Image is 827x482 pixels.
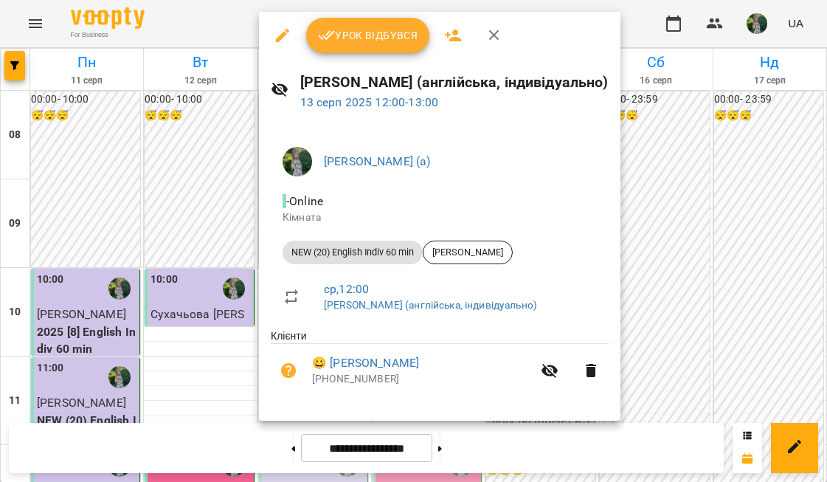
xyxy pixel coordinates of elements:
[283,147,312,176] img: 429a96cc9ef94a033d0b11a5387a5960.jfif
[324,299,537,311] a: [PERSON_NAME] (англійська, індивідуально)
[300,71,609,94] h6: [PERSON_NAME] (англійська, індивідуально)
[283,194,326,208] span: - Online
[300,95,439,109] a: 13 серп 2025 12:00-13:00
[312,354,419,372] a: 😀 [PERSON_NAME]
[324,154,431,168] a: [PERSON_NAME] (а)
[306,18,430,53] button: Урок відбувся
[324,282,369,296] a: ср , 12:00
[312,372,532,387] p: [PHONE_NUMBER]
[423,241,513,264] div: [PERSON_NAME]
[271,328,609,402] ul: Клієнти
[271,353,306,388] button: Візит ще не сплачено. Додати оплату?
[283,210,597,225] p: Кімната
[283,246,423,259] span: NEW (20) English Indiv 60 min
[423,246,512,259] span: [PERSON_NAME]
[318,27,418,44] span: Урок відбувся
